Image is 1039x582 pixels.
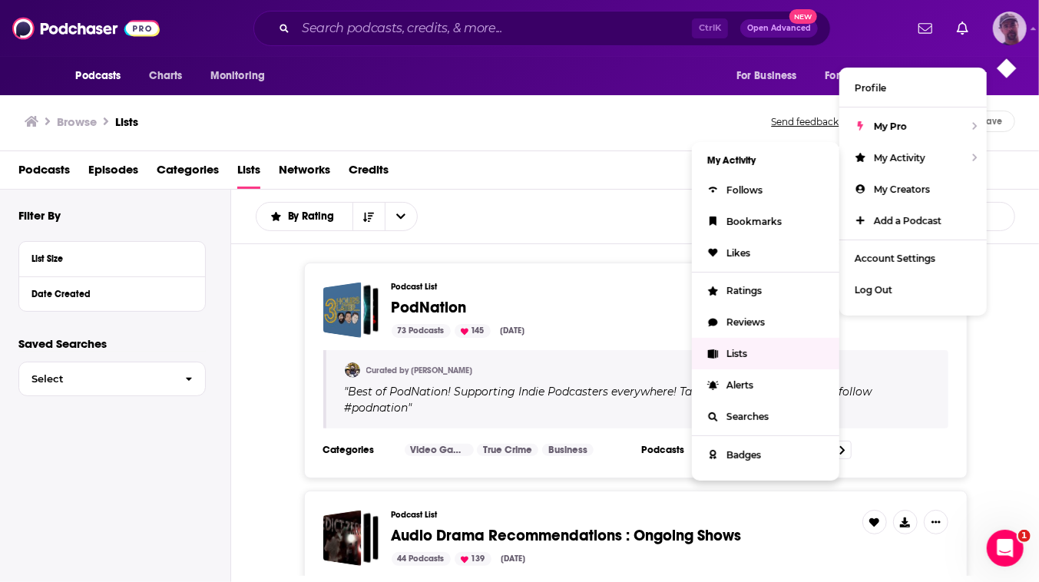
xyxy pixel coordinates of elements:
[253,11,831,46] div: Search podcasts, credits, & more...
[1018,530,1031,542] span: 1
[392,282,850,292] h3: Podcast List
[31,283,193,303] button: Date Created
[31,253,183,264] div: List Size
[392,299,467,316] a: PodNation
[495,324,531,338] div: [DATE]
[692,18,728,38] span: Ctrl K
[200,61,285,91] button: open menu
[767,115,844,128] button: Send feedback
[256,202,418,231] h2: Choose List sort
[826,65,899,87] span: For Podcasters
[392,298,467,317] span: PodNation
[874,121,907,132] span: My Pro
[392,324,451,338] div: 73 Podcasts
[12,14,160,43] img: Podchaser - Follow, Share and Rate Podcasts
[31,289,183,299] div: Date Created
[747,25,811,32] span: Open Advanced
[18,157,70,189] a: Podcasts
[789,9,817,24] span: New
[642,444,711,456] h3: Podcasts
[855,253,935,264] span: Account Settings
[345,385,872,415] span: " "
[993,12,1027,45] img: User Profile
[951,15,974,41] a: Show notifications dropdown
[385,203,417,230] button: open menu
[352,203,385,230] button: Sort Direction
[18,336,206,351] p: Saved Searches
[76,65,121,87] span: Podcasts
[874,152,925,164] span: My Activity
[296,16,692,41] input: Search podcasts, credits, & more...
[18,208,61,223] h2: Filter By
[839,243,987,274] a: Account Settings
[288,211,340,222] span: By Rating
[279,157,330,189] a: Networks
[455,552,491,566] div: 139
[924,510,948,534] button: Show More Button
[993,12,1027,45] span: Logged in as cjPurdy
[392,552,451,566] div: 44 Podcasts
[210,65,265,87] span: Monitoring
[839,205,987,236] a: Add a Podcast
[928,65,955,87] span: More
[726,61,816,91] button: open menu
[477,444,538,456] a: True Crime
[237,157,260,189] a: Lists
[140,61,192,91] a: Charts
[968,111,1015,132] button: Save
[345,385,872,415] span: Best of PodNation! Supporting Indie Podcasters everywhere! Take me to your podcast >>> follow #po...
[19,374,173,384] span: Select
[912,15,938,41] a: Show notifications dropdown
[392,526,742,545] span: Audio Drama Recommendations : Ongoing Shows
[323,510,379,566] a: Audio Drama Recommendations : Ongoing Shows
[323,282,379,338] a: PodNation
[987,530,1024,567] iframe: Intercom live chat
[65,61,141,91] button: open menu
[495,552,532,566] div: [DATE]
[839,68,987,316] ul: Show profile menu
[345,362,360,378] img: Alex3HL
[839,72,987,104] a: Profile
[31,248,193,267] button: List Size
[18,362,206,396] button: Select
[855,82,886,94] span: Profile
[874,184,930,195] span: My Creators
[392,510,850,520] h3: Podcast List
[455,324,491,338] div: 145
[542,444,594,456] a: Business
[349,157,389,189] a: Credits
[405,444,474,456] a: Video Games
[392,527,742,544] a: Audio Drama Recommendations : Ongoing Shows
[918,61,974,91] button: open menu
[839,174,987,205] a: My Creators
[736,65,797,87] span: For Business
[993,12,1027,45] button: Show profile menu
[740,19,818,38] button: Open AdvancedNew
[57,114,97,129] h3: Browse
[150,65,183,87] span: Charts
[256,211,352,222] button: open menu
[157,157,219,189] a: Categories
[816,61,922,91] button: open menu
[323,444,392,456] h3: Categories
[88,157,138,189] a: Episodes
[366,365,473,375] a: Curated by [PERSON_NAME]
[855,284,892,296] span: Log Out
[874,215,941,227] span: Add a Podcast
[115,114,138,129] a: Lists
